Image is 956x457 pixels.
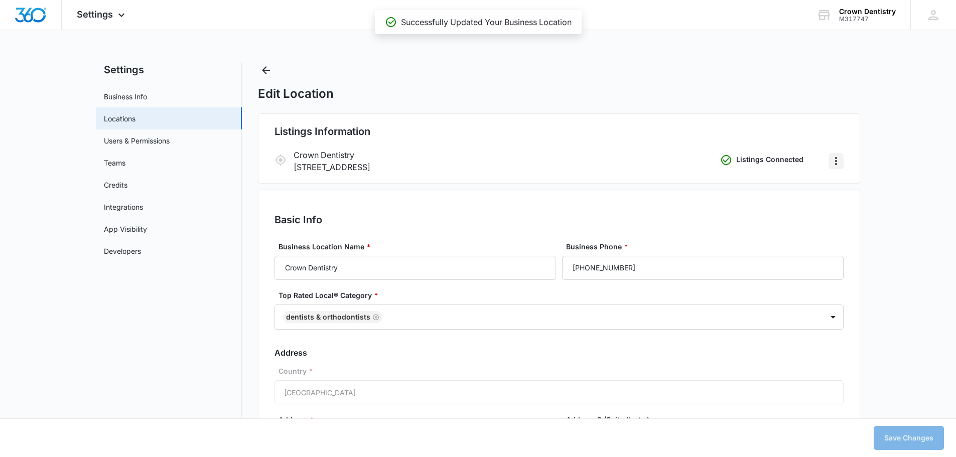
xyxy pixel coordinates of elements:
[104,180,127,190] a: Credits
[275,347,844,359] h3: Address
[279,366,848,376] label: Country
[275,212,844,227] h2: Basic Info
[104,202,143,212] a: Integrations
[104,135,170,146] a: Users & Permissions
[104,158,125,168] a: Teams
[279,290,848,300] label: Top Rated Local® Category
[77,9,113,20] span: Settings
[839,16,896,23] div: account id
[566,414,848,425] label: Address 2 (Suite #, etc.)
[279,241,560,252] label: Business Location Name
[104,224,147,234] a: App Visibility
[294,161,716,173] p: [STREET_ADDRESS]
[829,153,844,169] button: Actions
[258,86,334,101] h1: Edit Location
[279,414,560,425] label: Address
[104,246,141,256] a: Developers
[104,91,147,102] a: Business Info
[294,149,716,161] p: Crown Dentistry
[370,314,379,321] div: Remove Dentists & Orthodontists
[275,124,844,139] h2: Listings Information
[839,8,896,16] div: account name
[286,314,370,321] div: Dentists & Orthodontists
[566,241,848,252] label: Business Phone
[401,16,572,28] p: Successfully Updated Your Business Location
[96,62,242,77] h2: Settings
[258,62,274,78] button: Back
[736,154,803,165] p: Listings Connected
[104,113,135,124] a: Locations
